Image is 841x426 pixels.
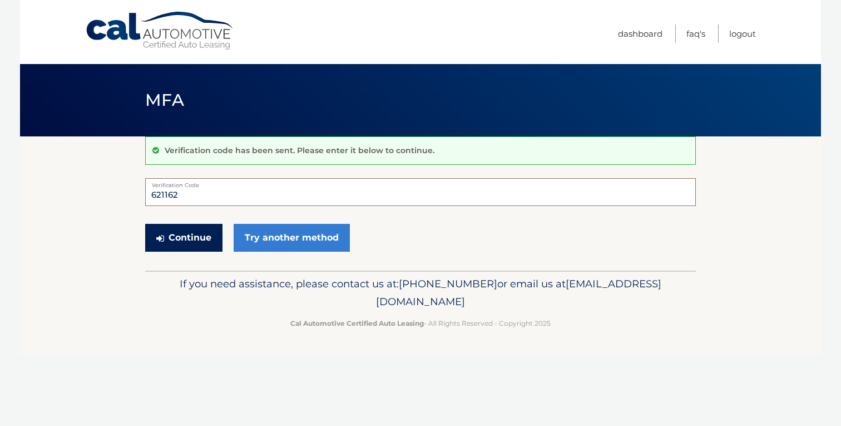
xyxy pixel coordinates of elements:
[618,25,662,43] a: Dashboard
[145,224,222,252] button: Continue
[152,275,689,311] p: If you need assistance, please contact us at: or email us at
[165,145,434,155] p: Verification code has been sent. Please enter it below to continue.
[376,277,661,308] span: [EMAIL_ADDRESS][DOMAIN_NAME]
[145,178,696,206] input: Verification Code
[145,90,184,110] span: MFA
[399,277,497,290] span: [PHONE_NUMBER]
[145,178,696,187] label: Verification Code
[290,319,424,327] strong: Cal Automotive Certified Auto Leasing
[85,11,235,51] a: Cal Automotive
[729,25,756,43] a: Logout
[686,25,705,43] a: FAQ's
[234,224,350,252] a: Try another method
[152,317,689,329] p: - All Rights Reserved - Copyright 2025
